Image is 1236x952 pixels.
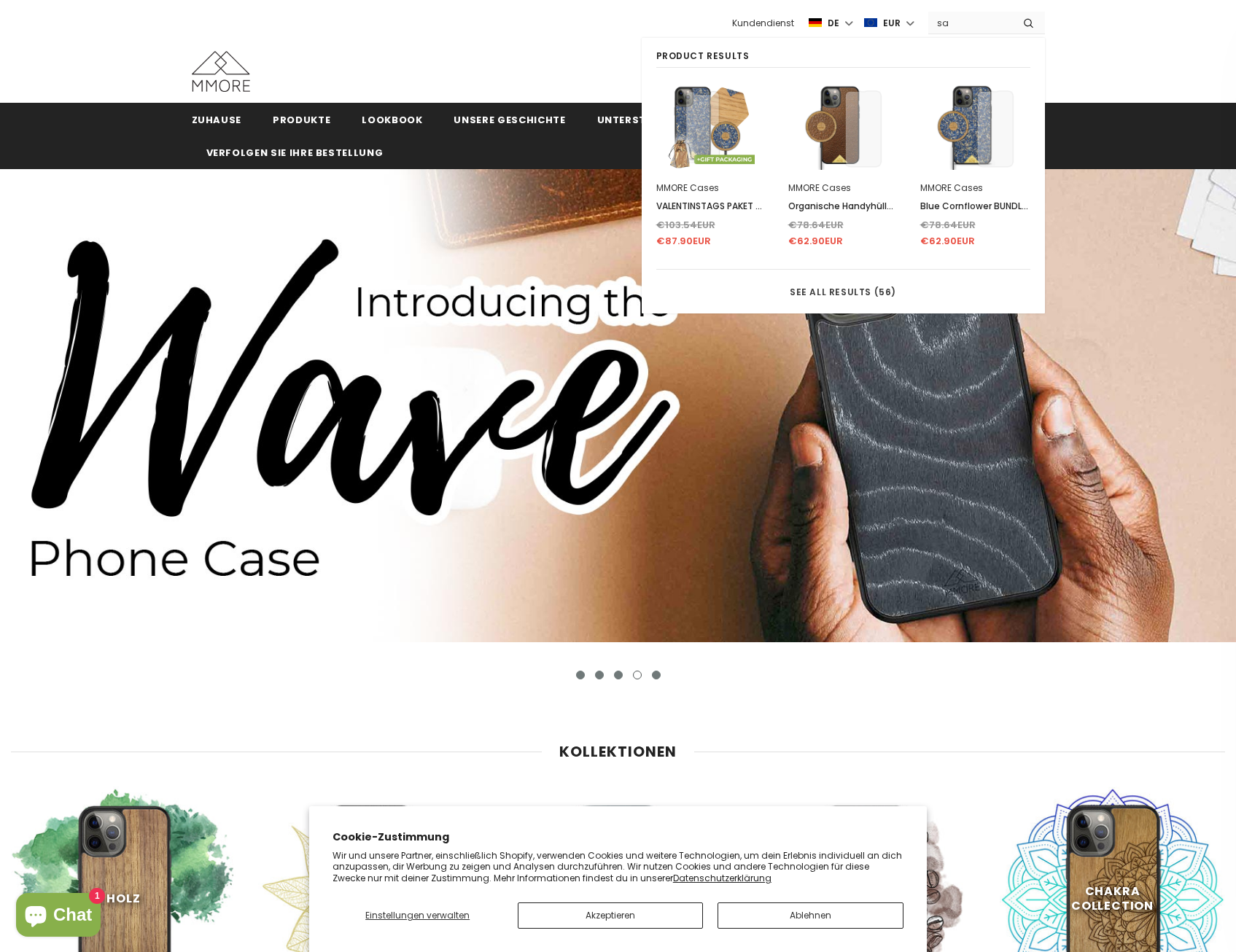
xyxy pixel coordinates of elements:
span: €87.90EUR [656,234,711,248]
a: Unsere Geschichte [454,103,565,136]
button: Ablehnen [718,902,903,929]
div: Product Results [656,49,1030,68]
span: Kundendienst [732,17,794,29]
div: MMORE Cases [920,181,1030,195]
button: Einstellungen verwalten [333,902,503,929]
span: €62.90EUR [788,234,843,248]
button: 2 [595,671,604,679]
h2: Cookie-Zustimmung [333,830,904,845]
a: Produkte [273,103,330,136]
span: €62.90EUR [920,234,975,248]
span: Unterstützung [597,113,691,127]
a: VALENTINSTAGS PAKET – Blaue Kornblumen-Telefonhülle + Displayschutzfolie + Mag-Safe-Ladegerät + U... [656,198,766,214]
img: MMORE Cases [192,51,250,92]
span: Verfolgen Sie Ihre Bestellung [206,146,384,160]
a: See all results (56) [656,281,1030,303]
a: Unterstützung [597,103,691,136]
div: MMORE Cases [788,181,898,195]
span: EUR [883,16,901,31]
button: 5 [652,671,661,679]
span: Einstellungen verwalten [365,909,470,921]
a: Datenschutzerklärung [673,872,771,884]
span: Kollektionen [559,741,677,762]
span: €78.64EUR [920,218,976,232]
a: Blue Cornflower BUNDLE Handyhülle + Displayschutzfolie + Blue Cornflower Mag Safe Charger [920,198,1030,214]
input: Search Site [928,12,1012,34]
a: Account erstellen [968,77,1045,89]
a: Zuhause [192,103,242,136]
span: de [828,16,839,31]
button: 1 [576,671,585,679]
button: 3 [614,671,623,679]
inbox-online-store-chat: Onlineshop-Chat von Shopify [12,893,105,940]
span: Unsere Geschichte [454,113,565,127]
p: Wir und unsere Partner, einschließlich Shopify, verwenden Cookies und weitere Technologien, um de... [333,850,904,884]
img: Blue Cornflower BUNDLE Handyhülle + Displayschutzfolie + Blue Cornflower Mag Safe Charger [931,82,1019,170]
img: Organische Handyhülle - Kaffee [799,82,887,170]
button: Akzeptieren [518,902,704,929]
span: €78.64EUR [788,218,844,232]
img: VALENTINSTAGS PAKET – Blaue Kornblumen-Telefonhülle + Displayschutzfolie + Mag-Safe-Ladegerät + U... [667,82,755,170]
a: Verfolgen Sie Ihre Bestellung [206,136,384,168]
button: 4 [633,671,642,679]
a: Organische Handyhülle - Kaffee [788,198,898,214]
span: Lookbook [362,113,422,127]
div: MMORE Cases [656,181,766,195]
span: €103.54EUR [656,218,715,232]
a: Lookbook [362,103,422,136]
span: Produkte [273,113,330,127]
span: Zuhause [192,113,242,127]
img: i-lang-2.png [809,17,822,29]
